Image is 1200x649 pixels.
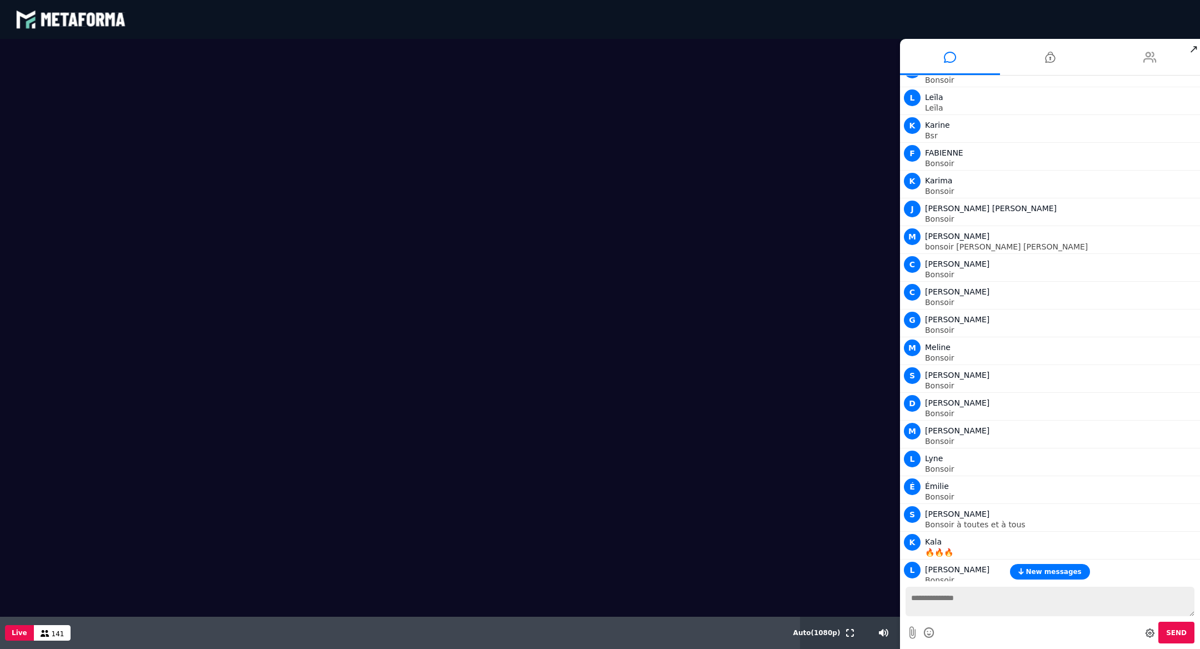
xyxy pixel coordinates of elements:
[904,562,921,578] span: L
[904,395,921,412] span: D
[925,521,1197,528] p: Bonsoir à toutes et à tous
[925,298,1197,306] p: Bonsoir
[1010,564,1090,580] button: New messages
[925,187,1197,195] p: Bonsoir
[925,426,989,435] span: [PERSON_NAME]
[904,89,921,106] span: L
[925,354,1197,362] p: Bonsoir
[904,367,921,384] span: S
[52,630,64,638] span: 141
[904,534,921,551] span: K
[904,423,921,440] span: M
[925,371,989,380] span: [PERSON_NAME]
[1158,622,1194,643] button: Send
[925,93,943,102] span: Leïla
[925,271,1197,278] p: Bonsoir
[925,548,1197,556] p: 🔥🔥🔥
[1166,629,1187,637] span: Send
[904,201,921,217] span: J
[925,287,989,296] span: [PERSON_NAME]
[925,159,1197,167] p: Bonsoir
[904,173,921,189] span: K
[904,284,921,301] span: C
[791,617,843,649] button: Auto(1080p)
[925,104,1197,112] p: Leïla
[925,510,989,518] span: [PERSON_NAME]
[925,454,943,463] span: Lyne
[904,478,921,495] span: É
[925,121,950,129] span: Karine
[904,506,921,523] span: S
[1187,39,1200,59] span: ↗
[904,228,921,245] span: M
[925,465,1197,473] p: Bonsoir
[904,451,921,467] span: L
[925,398,989,407] span: [PERSON_NAME]
[925,382,1197,390] p: Bonsoir
[925,537,942,546] span: Kala
[1026,568,1081,576] span: New messages
[904,312,921,328] span: G
[793,629,841,637] span: Auto ( 1080 p)
[925,410,1197,417] p: Bonsoir
[925,259,989,268] span: [PERSON_NAME]
[904,117,921,134] span: K
[925,493,1197,501] p: Bonsoir
[904,340,921,356] span: M
[904,256,921,273] span: C
[925,132,1197,139] p: Bsr
[925,326,1197,334] p: Bonsoir
[925,148,963,157] span: FABIENNE
[925,176,952,185] span: Karima
[925,215,1197,223] p: Bonsoir
[925,204,1057,213] span: [PERSON_NAME] [PERSON_NAME]
[925,243,1197,251] p: bonsoir [PERSON_NAME] [PERSON_NAME]
[925,343,951,352] span: Meline
[904,145,921,162] span: F
[5,625,34,641] button: Live
[925,482,949,491] span: Émilie
[925,232,989,241] span: [PERSON_NAME]
[925,76,1197,84] p: Bonsoir
[925,437,1197,445] p: Bonsoir
[925,576,1197,584] p: Bonsoir
[925,315,989,324] span: [PERSON_NAME]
